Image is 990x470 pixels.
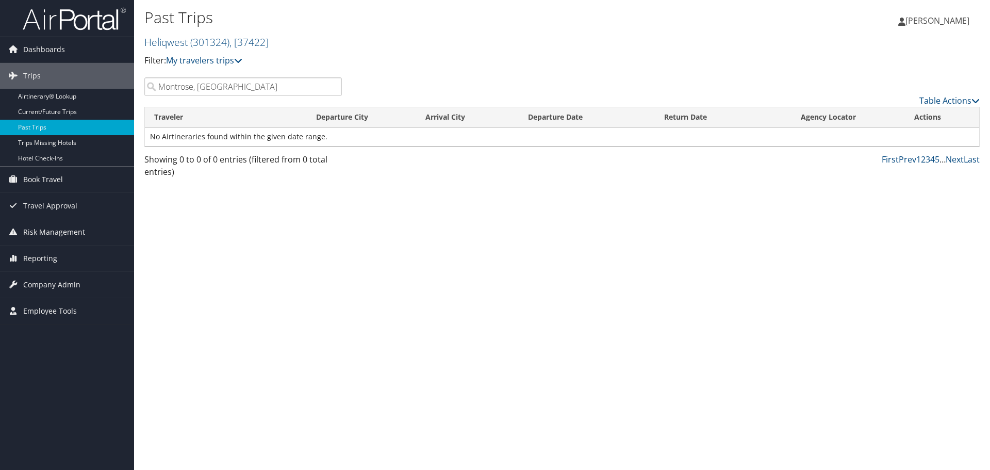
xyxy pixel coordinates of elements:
[939,154,946,165] span: …
[930,154,935,165] a: 4
[144,54,701,68] p: Filter:
[905,15,969,26] span: [PERSON_NAME]
[145,127,979,146] td: No Airtineraries found within the given date range.
[23,219,85,245] span: Risk Management
[916,154,921,165] a: 1
[23,193,77,219] span: Travel Approval
[23,167,63,192] span: Book Travel
[23,246,57,271] span: Reporting
[23,7,126,31] img: airportal-logo.png
[964,154,980,165] a: Last
[791,107,905,127] th: Agency Locator: activate to sort column ascending
[190,35,229,49] span: ( 301324 )
[229,35,269,49] span: , [ 37422 ]
[926,154,930,165] a: 3
[23,63,41,89] span: Trips
[145,107,307,127] th: Traveler: activate to sort column ascending
[655,107,791,127] th: Return Date: activate to sort column ascending
[946,154,964,165] a: Next
[23,298,77,324] span: Employee Tools
[23,272,80,298] span: Company Admin
[905,107,979,127] th: Actions
[144,153,342,183] div: Showing 0 to 0 of 0 entries (filtered from 0 total entries)
[166,55,242,66] a: My travelers trips
[921,154,926,165] a: 2
[416,107,519,127] th: Arrival City: activate to sort column ascending
[882,154,899,165] a: First
[898,5,980,36] a: [PERSON_NAME]
[519,107,655,127] th: Departure Date: activate to sort column ascending
[307,107,416,127] th: Departure City: activate to sort column ascending
[935,154,939,165] a: 5
[919,95,980,106] a: Table Actions
[144,77,342,96] input: Search Traveler or Arrival City
[23,37,65,62] span: Dashboards
[899,154,916,165] a: Prev
[144,35,269,49] a: Heliqwest
[144,7,701,28] h1: Past Trips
